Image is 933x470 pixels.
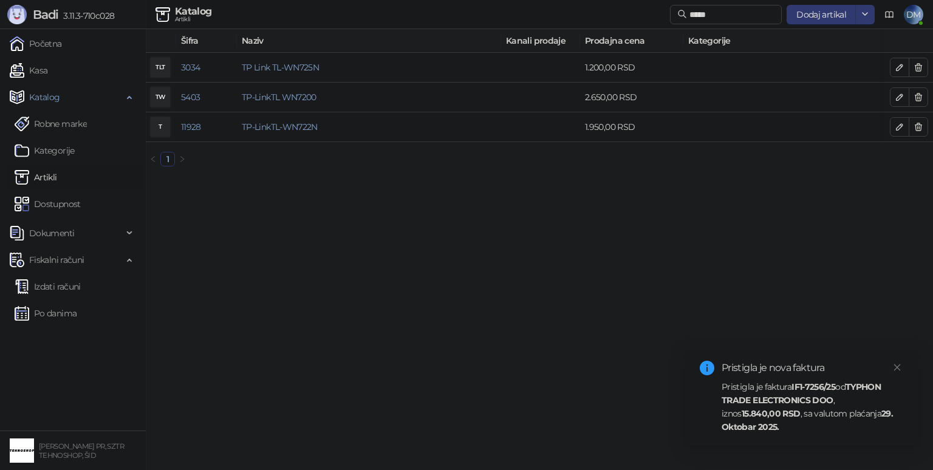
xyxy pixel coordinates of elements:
[175,7,212,16] div: Katalog
[722,380,904,434] div: Pristigla je faktura od , iznos , sa valutom plaćanja
[15,301,77,325] a: Po danima
[10,32,62,56] a: Početna
[58,10,114,21] span: 3.11.3-710c028
[7,5,27,24] img: Logo
[787,5,856,24] button: Dodaj artikal
[146,152,160,166] button: left
[722,361,904,375] div: Pristigla je nova faktura
[151,117,170,137] div: T
[580,83,683,112] td: 2.650,00 RSD
[242,62,319,73] a: TP Link TL-WN725N
[237,53,501,83] td: TP Link TL-WN725N
[10,438,34,463] img: 64x64-companyLogo-68805acf-9e22-4a20-bcb3-9756868d3d19.jpeg
[501,29,580,53] th: Kanali prodaje
[29,248,84,272] span: Fiskalni računi
[29,85,60,109] span: Katalog
[242,121,318,132] a: TP-LinkTL-WN722N
[580,53,683,83] td: 1.200,00 RSD
[29,221,74,245] span: Dokumenti
[688,34,931,47] span: Kategorije
[39,442,124,460] small: [PERSON_NAME] PR, SZTR TEHNOSHOP, ŠID
[10,58,47,83] a: Kasa
[893,363,901,372] span: close
[15,192,81,216] a: Dostupnost
[161,152,174,166] a: 1
[149,155,157,163] span: left
[160,152,175,166] li: 1
[33,7,58,22] span: Badi
[176,29,237,53] th: Šifra
[15,112,87,136] a: Robne marke
[580,29,683,53] th: Prodajna cena
[179,155,186,163] span: right
[15,170,29,185] img: Artikli
[15,138,75,163] a: Kategorije
[155,7,170,22] img: Artikli
[237,112,501,142] td: TP-LinkTL-WN722N
[904,5,923,24] span: DM
[580,112,683,142] td: 1.950,00 RSD
[791,381,835,392] strong: IF1-7256/25
[181,62,200,73] a: 3034
[237,29,501,53] th: Naziv
[181,121,201,132] a: 11928
[700,361,714,375] span: info-circle
[242,92,316,103] a: TP-LinkTL WN7200
[890,361,904,374] a: Close
[175,16,212,22] div: Artikli
[146,152,160,166] li: Prethodna strana
[796,9,846,20] span: Dodaj artikal
[151,58,170,77] div: TLT
[237,83,501,112] td: TP-LinkTL WN7200
[175,152,190,166] li: Sledeća strana
[742,408,801,419] strong: 15.840,00 RSD
[151,87,170,107] div: TW
[175,152,190,166] button: right
[15,165,57,189] a: ArtikliArtikli
[181,92,200,103] a: 5403
[15,274,81,299] a: Izdati računi
[880,5,899,24] a: Dokumentacija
